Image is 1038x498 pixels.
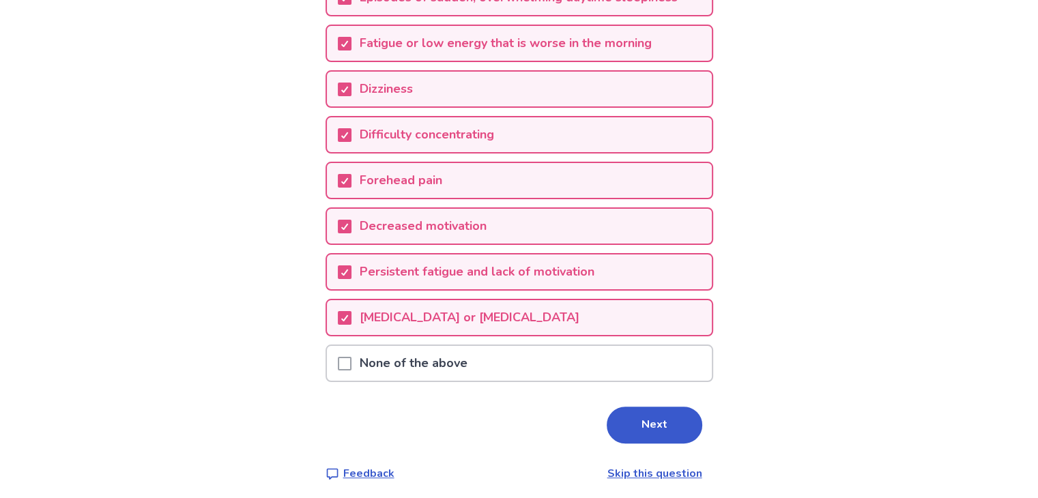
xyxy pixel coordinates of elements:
p: Feedback [343,465,394,482]
p: Dizziness [351,72,421,106]
p: Persistent fatigue and lack of motivation [351,254,603,289]
p: Decreased motivation [351,209,495,244]
p: Fatigue or low energy that is worse in the morning [351,26,660,61]
p: Difficulty concentrating [351,117,502,152]
p: [MEDICAL_DATA] or [MEDICAL_DATA] [351,300,588,335]
p: None of the above [351,346,476,381]
button: Next [607,407,702,443]
a: Feedback [326,465,394,482]
p: Forehead pain [351,163,450,198]
a: Skip this question [607,466,702,481]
